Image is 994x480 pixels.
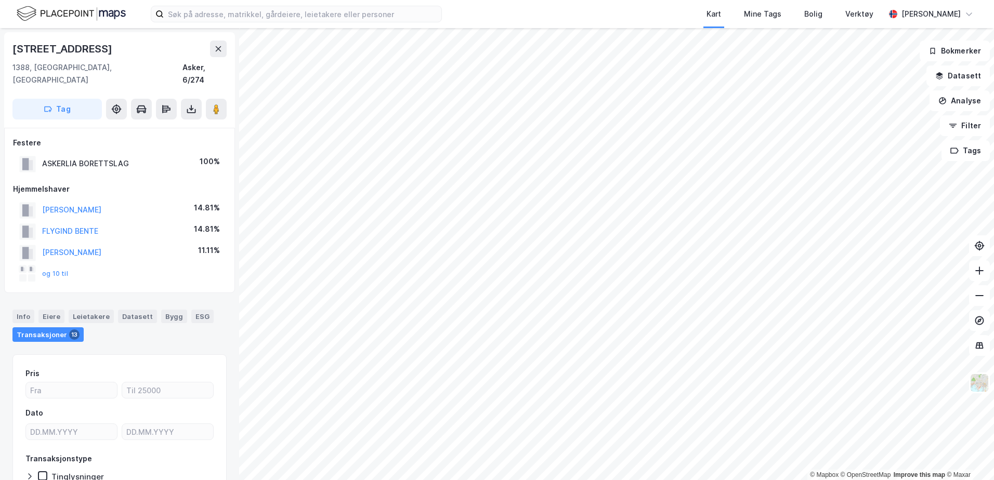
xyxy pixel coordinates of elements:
div: Bolig [804,8,822,20]
div: Pris [25,367,40,380]
div: Asker, 6/274 [182,61,227,86]
div: Kart [707,8,721,20]
button: Tag [12,99,102,119]
input: DD.MM.YYYY [26,424,117,439]
input: Fra [26,382,117,398]
div: 13 [69,329,80,340]
button: Tags [941,140,990,161]
div: 11.11% [198,244,220,257]
div: 14.81% [194,223,220,235]
a: Mapbox [810,471,839,478]
div: Info [12,310,34,323]
div: Bygg [161,310,187,323]
div: Mine Tags [744,8,781,20]
img: logo.f888ab2527a4732fd821a326f86c7f29.svg [17,5,126,23]
button: Datasett [926,65,990,86]
a: OpenStreetMap [841,471,891,478]
div: ESG [191,310,214,323]
div: 14.81% [194,202,220,214]
input: Søk på adresse, matrikkel, gårdeiere, leietakere eller personer [164,6,441,22]
button: Bokmerker [920,41,990,61]
div: Transaksjoner [12,327,84,342]
div: Leietakere [69,310,114,323]
div: Verktøy [845,8,873,20]
a: Improve this map [894,471,945,478]
img: Z [970,373,989,393]
div: Datasett [118,310,157,323]
div: Hjemmelshaver [13,183,226,195]
div: ASKERLIA BORETTSLAG [42,157,129,170]
div: [PERSON_NAME] [901,8,961,20]
div: Kontrollprogram for chat [942,430,994,480]
div: Dato [25,407,43,419]
div: 100% [200,155,220,168]
div: Eiere [38,310,64,323]
div: [STREET_ADDRESS] [12,41,114,57]
iframe: Chat Widget [942,430,994,480]
div: Transaksjonstype [25,452,92,465]
button: Filter [940,115,990,136]
div: Festere [13,137,226,149]
button: Analyse [930,90,990,111]
input: Til 25000 [122,382,213,398]
div: 1388, [GEOGRAPHIC_DATA], [GEOGRAPHIC_DATA] [12,61,182,86]
input: DD.MM.YYYY [122,424,213,439]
